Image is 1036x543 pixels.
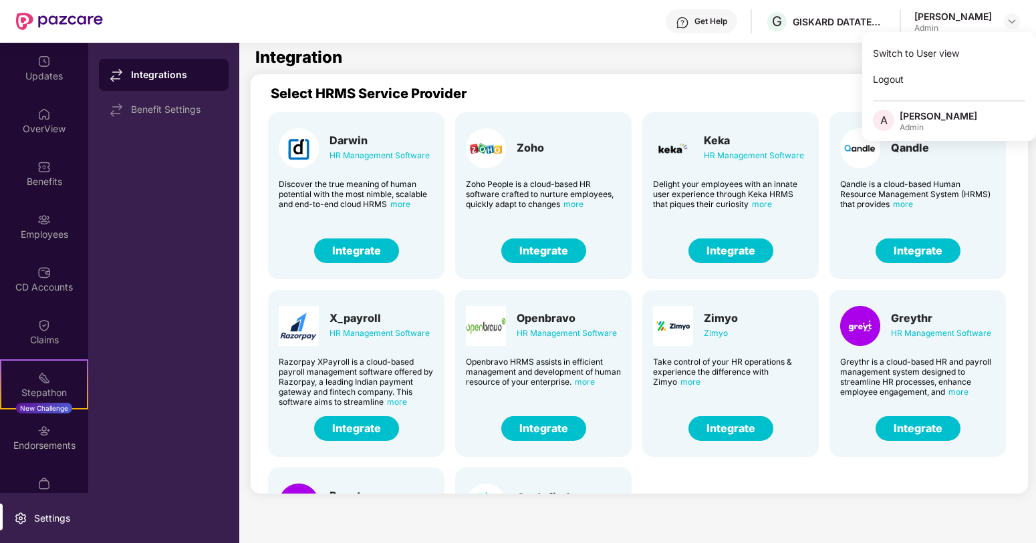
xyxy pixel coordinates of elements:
[37,266,51,279] img: svg+xml;base64,PHN2ZyBpZD0iQ0RfQWNjb3VudHMiIGRhdGEtbmFtZT0iQ0QgQWNjb3VudHMiIHhtbG5zPSJodHRwOi8vd3...
[694,16,727,27] div: Get Help
[37,477,51,490] img: svg+xml;base64,PHN2ZyBpZD0iTXlfT3JkZXJzIiBkYXRhLW5hbWU9Ik15IE9yZGVycyIgeG1sbnM9Imh0dHA6Ly93d3cudz...
[653,128,693,168] img: Card Logo
[680,377,700,387] span: more
[37,160,51,174] img: svg+xml;base64,PHN2ZyBpZD0iQmVuZWZpdHMiIHhtbG5zPSJodHRwOi8vd3d3LnczLm9yZy8yMDAwL3N2ZyIgd2lkdGg9Ij...
[793,15,886,28] div: GISKARD DATATECH PRIVATE LIMITED
[255,49,342,65] h1: Integration
[893,199,913,209] span: more
[517,311,617,325] div: Openbravo
[330,148,430,163] div: HR Management Software
[387,397,407,407] span: more
[314,238,399,263] button: Integrate
[688,416,773,441] button: Integrate
[314,416,399,441] button: Integrate
[279,179,434,209] div: Discover the true meaning of human potential with the most nimble, scalable and end-to-end cloud ...
[653,306,693,346] img: Card Logo
[37,55,51,68] img: svg+xml;base64,PHN2ZyBpZD0iVXBkYXRlZCIgeG1sbnM9Imh0dHA6Ly93d3cudzMub3JnLzIwMDAvc3ZnIiB3aWR0aD0iMj...
[110,69,123,82] img: svg+xml;base64,PHN2ZyB4bWxucz0iaHR0cDovL3d3dy53My5vcmcvMjAwMC9zdmciIHdpZHRoPSIxNy44MzIiIGhlaWdodD...
[501,238,586,263] button: Integrate
[279,128,319,168] img: Card Logo
[37,424,51,437] img: svg+xml;base64,PHN2ZyBpZD0iRW5kb3JzZW1lbnRzIiB4bWxucz0iaHR0cDovL3d3dy53My5vcmcvMjAwMC9zdmciIHdpZH...
[752,199,772,209] span: more
[862,66,1036,92] div: Logout
[704,311,738,325] div: Zimyo
[466,179,621,209] div: Zoho People is a cloud-based HR software crafted to nurture employees, quickly adapt to changes
[653,179,808,209] div: Delight your employees with an innate user experience through Keka HRMS that piques their curiosity
[279,357,434,407] div: Razorpay XPayroll is a cloud-based payroll management software offered by Razorpay, a leading Ind...
[279,306,319,346] img: Card Logo
[466,484,506,524] img: Card Logo
[914,23,992,33] div: Admin
[876,416,960,441] button: Integrate
[891,326,991,341] div: HR Management Software
[840,306,880,346] img: Card Logo
[131,104,218,115] div: Benefit Settings
[862,40,1036,66] div: Switch to User view
[466,357,621,387] div: Openbravo HRMS assists in efficient management and development of human resource of your enterprise.
[131,68,218,81] div: Integrations
[37,108,51,121] img: svg+xml;base64,PHN2ZyBpZD0iSG9tZSIgeG1sbnM9Imh0dHA6Ly93d3cudzMub3JnLzIwMDAvc3ZnIiB3aWR0aD0iMjAiIG...
[840,128,880,168] img: Card Logo
[704,326,738,341] div: Zimyo
[900,110,977,122] div: [PERSON_NAME]
[279,484,319,524] img: Card Logo
[880,112,888,128] span: A
[688,238,773,263] button: Integrate
[891,311,991,325] div: Greythr
[390,199,410,209] span: more
[1007,16,1017,27] img: svg+xml;base64,PHN2ZyBpZD0iRHJvcGRvd24tMzJ4MzIiIHhtbG5zPSJodHRwOi8vd3d3LnczLm9yZy8yMDAwL3N2ZyIgd2...
[466,306,506,346] img: Card Logo
[772,13,782,29] span: G
[900,122,977,133] div: Admin
[676,16,689,29] img: svg+xml;base64,PHN2ZyBpZD0iSGVscC0zMngzMiIgeG1sbnM9Imh0dHA6Ly93d3cudzMub3JnLzIwMDAvc3ZnIiB3aWR0aD...
[110,104,123,117] img: svg+xml;base64,PHN2ZyB4bWxucz0iaHR0cDovL3d3dy53My5vcmcvMjAwMC9zdmciIHdpZHRoPSIxNy44MzIiIGhlaWdodD...
[330,134,430,147] div: Darwin
[16,403,72,413] div: New Challenge
[891,141,929,154] div: Qandle
[501,416,586,441] button: Integrate
[1,386,87,399] div: Stepathon
[653,357,808,387] div: Take control of your HR operations & experience the difference with Zimyo
[37,213,51,226] img: svg+xml;base64,PHN2ZyBpZD0iRW1wbG95ZWVzIiB4bWxucz0iaHR0cDovL3d3dy53My5vcmcvMjAwMC9zdmciIHdpZHRoPS...
[16,13,103,30] img: New Pazcare Logo
[330,311,430,325] div: X_payroll
[30,512,74,525] div: Settings
[876,238,960,263] button: Integrate
[575,377,595,387] span: more
[37,371,51,385] img: svg+xml;base64,PHN2ZyB4bWxucz0iaHR0cDovL3d3dy53My5vcmcvMjAwMC9zdmciIHdpZHRoPSIyMSIgaGVpZ2h0PSIyMC...
[517,141,544,154] div: Zoho
[517,326,617,341] div: HR Management Software
[330,326,430,341] div: HR Management Software
[704,148,804,163] div: HR Management Software
[704,134,804,147] div: Keka
[840,357,995,397] div: Greythr is a cloud-based HR and payroll management system designed to streamline HR processes, en...
[37,319,51,332] img: svg+xml;base64,PHN2ZyBpZD0iQ2xhaW0iIHhtbG5zPSJodHRwOi8vd3d3LnczLm9yZy8yMDAwL3N2ZyIgd2lkdGg9IjIwIi...
[840,179,995,209] div: Qandle is a cloud-based Human Resource Management System (HRMS) that provides
[517,490,621,517] div: Can't find your HRMS?
[914,10,992,23] div: [PERSON_NAME]
[948,387,968,397] span: more
[466,128,506,168] img: Card Logo
[563,199,584,209] span: more
[14,512,27,525] img: svg+xml;base64,PHN2ZyBpZD0iU2V0dGluZy0yMHgyMCIgeG1sbnM9Imh0dHA6Ly93d3cudzMub3JnLzIwMDAvc3ZnIiB3aW...
[330,489,378,502] div: Repute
